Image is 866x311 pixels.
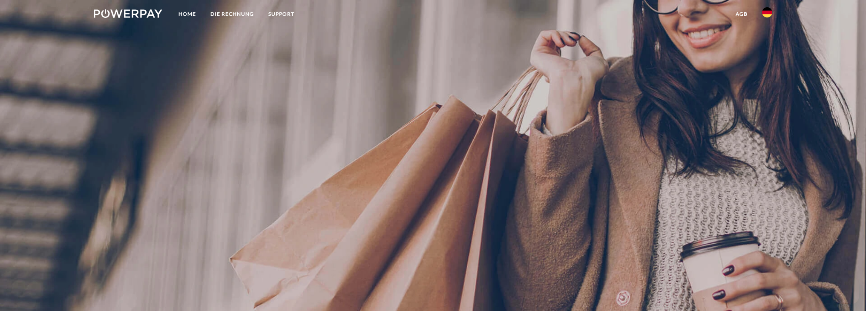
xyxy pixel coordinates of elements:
img: logo-powerpay-white.svg [94,9,162,18]
a: Home [171,6,203,22]
a: SUPPORT [261,6,302,22]
a: DIE RECHNUNG [203,6,261,22]
a: agb [728,6,755,22]
img: de [762,7,772,17]
iframe: Schaltfläche zum Öffnen des Messaging-Fensters [832,277,859,304]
